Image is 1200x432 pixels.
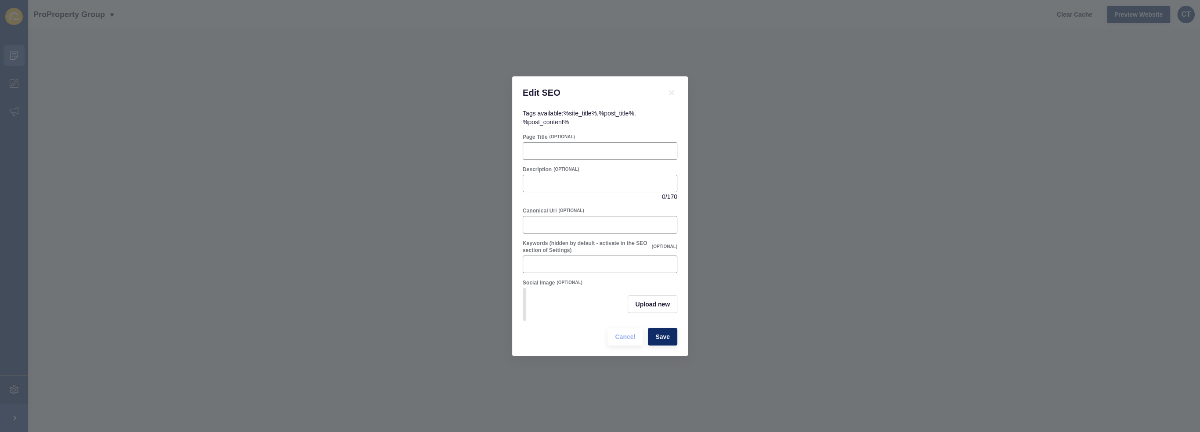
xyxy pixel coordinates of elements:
[523,279,555,286] label: Social Image
[628,295,677,313] button: Upload new
[523,207,557,214] label: Canonical Url
[523,87,655,98] h1: Edit SEO
[667,192,677,201] span: 170
[564,110,597,117] code: %site_title%
[558,208,584,214] span: (OPTIONAL)
[599,110,634,117] code: %post_title%
[655,332,670,341] span: Save
[549,134,575,140] span: (OPTIONAL)
[607,328,643,346] button: Cancel
[523,240,650,254] label: Keywords (hidden by default - activate in the SEO section of Settings)
[648,328,677,346] button: Save
[665,192,667,201] span: /
[523,166,552,173] label: Description
[615,332,635,341] span: Cancel
[662,192,665,201] span: 0
[553,166,579,173] span: (OPTIONAL)
[523,119,569,126] code: %post_content%
[523,133,547,140] label: Page Title
[652,244,677,250] span: (OPTIONAL)
[635,300,670,309] span: Upload new
[523,110,636,126] span: Tags available: , ,
[557,280,582,286] span: (OPTIONAL)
